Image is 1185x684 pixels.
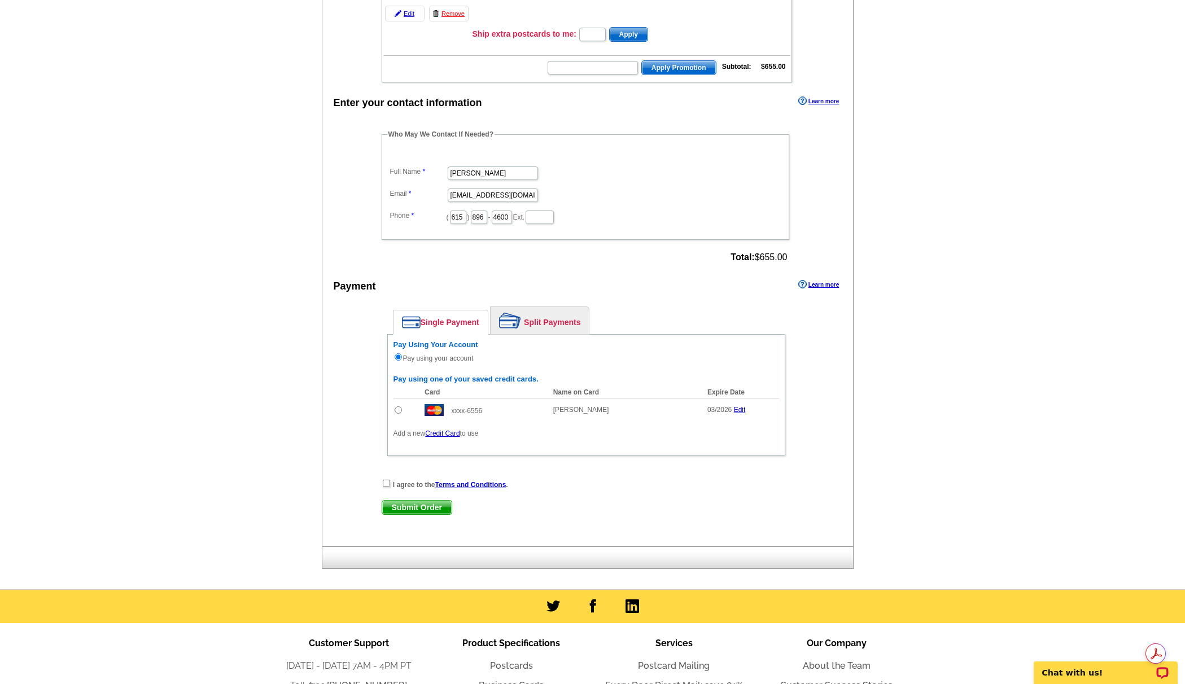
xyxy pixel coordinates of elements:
[387,129,495,139] legend: Who May We Contact If Needed?
[1026,648,1185,684] iframe: LiveChat chat widget
[548,387,702,398] th: Name on Card
[702,387,779,398] th: Expire Date
[334,279,376,294] div: Payment
[734,406,746,414] a: Edit
[393,340,779,363] div: Pay using your account
[641,60,716,75] button: Apply Promotion
[807,638,867,648] span: Our Company
[451,407,482,415] span: xxxx-6556
[393,375,779,384] h6: Pay using one of your saved credit cards.
[803,660,871,671] a: About the Team
[655,638,693,648] span: Services
[731,252,754,262] strong: Total:
[385,6,425,21] a: Edit
[638,660,710,671] a: Postcard Mailing
[309,638,389,648] span: Customer Support
[462,638,560,648] span: Product Specifications
[435,481,506,489] a: Terms and Conditions
[390,188,447,199] label: Email
[425,429,460,437] a: Credit Card
[387,208,784,225] dd: ( ) - Ext.
[390,211,447,221] label: Phone
[553,406,609,414] span: [PERSON_NAME]
[382,501,452,514] span: Submit Order
[432,10,439,17] img: trashcan-icon.gif
[609,27,648,42] button: Apply
[490,660,533,671] a: Postcards
[798,97,839,106] a: Learn more
[798,280,839,289] a: Learn more
[393,340,779,349] h6: Pay Using Your Account
[642,61,716,74] span: Apply Promotion
[393,428,779,439] p: Add a new to use
[610,28,648,41] span: Apply
[722,63,751,71] strong: Subtotal:
[268,659,430,673] li: [DATE] - [DATE] 7AM - 4PM PT
[390,166,447,177] label: Full Name
[707,406,732,414] span: 03/2026
[395,10,401,17] img: pencil-icon.gif
[425,404,444,416] img: mast.gif
[393,481,508,489] strong: I agree to the .
[499,313,521,328] img: split-payment.png
[334,95,482,111] div: Enter your contact information
[429,6,469,21] a: Remove
[393,310,488,334] a: Single Payment
[491,307,589,334] a: Split Payments
[402,316,421,328] img: single-payment.png
[731,252,787,262] span: $655.00
[473,29,576,39] h3: Ship extra postcards to me:
[419,387,548,398] th: Card
[761,63,785,71] strong: $655.00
